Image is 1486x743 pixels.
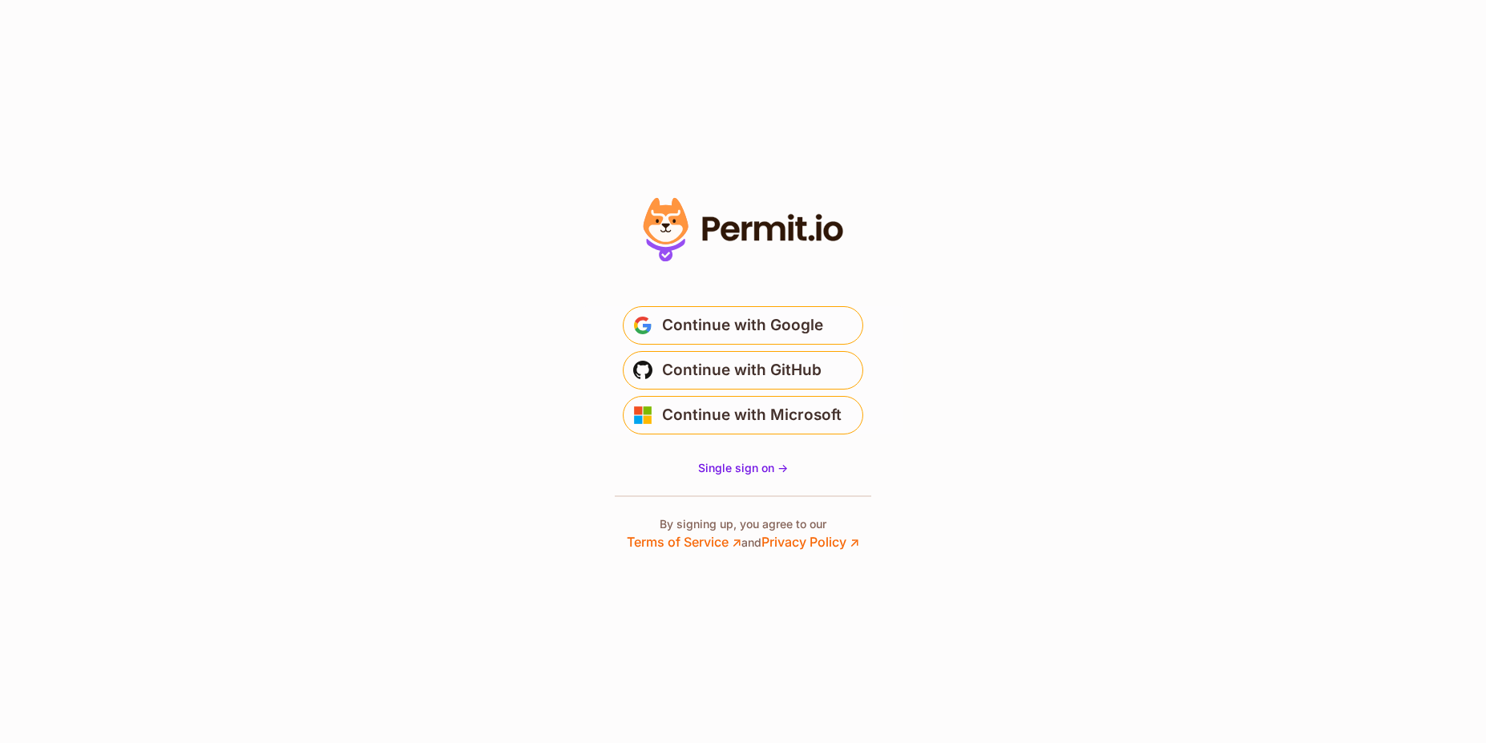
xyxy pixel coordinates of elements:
button: Continue with Microsoft [623,396,863,434]
span: Continue with Microsoft [662,402,842,428]
a: Privacy Policy ↗ [761,534,859,550]
p: By signing up, you agree to our and [627,516,859,551]
button: Continue with Google [623,306,863,345]
span: Single sign on -> [698,461,788,474]
span: Continue with GitHub [662,357,822,383]
a: Single sign on -> [698,460,788,476]
a: Terms of Service ↗ [627,534,741,550]
button: Continue with GitHub [623,351,863,390]
span: Continue with Google [662,313,823,338]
